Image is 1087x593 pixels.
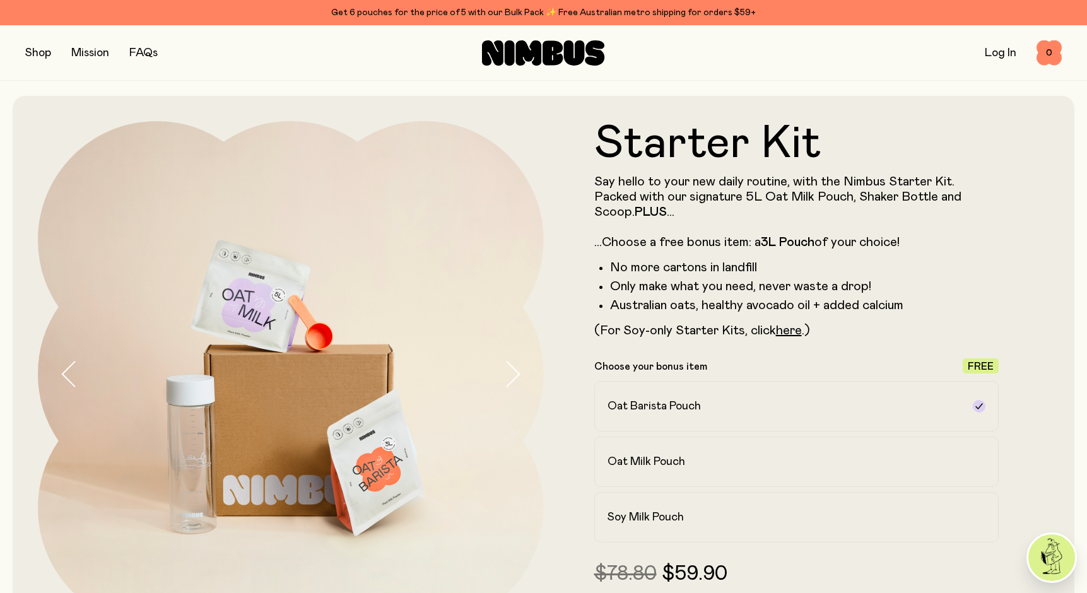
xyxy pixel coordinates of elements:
[779,236,814,249] strong: Pouch
[25,5,1062,20] div: Get 6 pouches for the price of 5 with our Bulk Pack ✨ Free Australian metro shipping for orders $59+
[635,206,667,218] strong: PLUS
[594,174,999,250] p: Say hello to your new daily routine, with the Nimbus Starter Kit. Packed with our signature 5L Oa...
[968,361,994,372] span: Free
[608,454,685,469] h2: Oat Milk Pouch
[71,47,109,59] a: Mission
[594,360,707,373] p: Choose your bonus item
[608,510,684,525] h2: Soy Milk Pouch
[1028,534,1075,581] img: agent
[608,399,701,414] h2: Oat Barista Pouch
[610,298,999,313] li: Australian oats, healthy avocado oil + added calcium
[610,260,999,275] li: No more cartons in landfill
[129,47,158,59] a: FAQs
[594,121,999,167] h1: Starter Kit
[610,279,999,294] li: Only make what you need, never waste a drop!
[985,47,1016,59] a: Log In
[594,564,657,584] span: $78.80
[761,236,776,249] strong: 3L
[776,324,802,337] a: here
[1037,40,1062,66] button: 0
[662,564,727,584] span: $59.90
[594,323,999,338] p: (For Soy-only Starter Kits, click .)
